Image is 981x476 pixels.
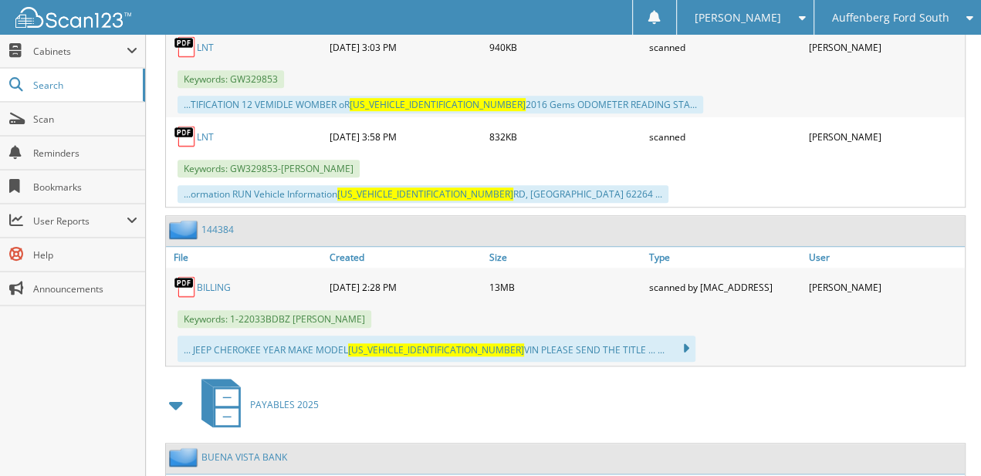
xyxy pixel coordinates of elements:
[337,187,513,201] span: [US_VEHICLE_IDENTIFICATION_NUMBER]
[178,160,360,177] span: Keywords: GW329853-[PERSON_NAME]
[326,121,485,152] div: [DATE] 3:58 PM
[33,45,127,58] span: Cabinets
[805,247,965,268] a: User
[178,70,284,88] span: Keywords: GW329853
[326,32,485,62] div: [DATE] 3:03 PM
[831,13,949,22] span: Auffenberg Ford South
[645,247,805,268] a: Type
[348,343,524,356] span: [US_VEHICLE_IDENTIFICATION_NUMBER]
[174,275,197,299] img: PDF.png
[485,121,645,152] div: 832KB
[174,35,197,59] img: PDF.png
[178,310,371,328] span: Keywords: 1-22033BDBZ [PERSON_NAME]
[178,336,695,362] div: ... JEEP CHEROKEE YEAR MAKE MODEL VIN PLEASE SEND THE TITLE ... ...
[166,247,326,268] a: File
[169,220,201,239] img: folder2.png
[485,247,645,268] a: Size
[33,214,127,228] span: User Reports
[169,447,201,467] img: folder2.png
[33,181,137,194] span: Bookmarks
[197,41,214,54] a: LNT
[33,282,137,295] span: Announcements
[350,98,526,111] span: [US_VEHICLE_IDENTIFICATION_NUMBER]
[805,32,965,62] div: [PERSON_NAME]
[15,7,131,28] img: scan123-logo-white.svg
[33,147,137,160] span: Reminders
[485,32,645,62] div: 940KB
[192,374,319,435] a: PAYABLES 2025
[695,13,781,22] span: [PERSON_NAME]
[326,247,485,268] a: Created
[33,248,137,262] span: Help
[645,32,805,62] div: scanned
[805,272,965,302] div: [PERSON_NAME]
[645,272,805,302] div: scanned by [MAC_ADDRESS]
[178,96,703,113] div: ...TIFICATION 12 VEMIDLE WOMBER oR 2016 Gems ODOMETER READING STA...
[33,113,137,126] span: Scan
[174,125,197,148] img: PDF.png
[645,121,805,152] div: scanned
[326,272,485,302] div: [DATE] 2:28 PM
[178,185,668,203] div: ...ormation RUN Vehicle Information RD, [GEOGRAPHIC_DATA] 62264 ...
[197,281,231,294] a: BILLING
[250,398,319,411] span: PAYABLES 2025
[805,121,965,152] div: [PERSON_NAME]
[485,272,645,302] div: 13MB
[33,79,135,92] span: Search
[197,130,214,143] a: LNT
[201,223,234,236] a: 144384
[201,451,287,464] a: BUENA VISTA BANK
